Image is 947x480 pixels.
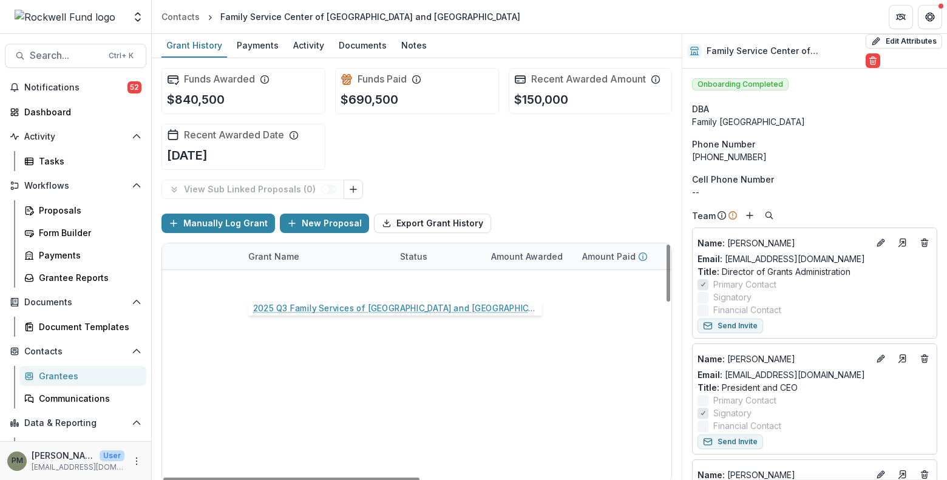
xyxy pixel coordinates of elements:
button: Deletes [917,351,932,366]
span: Financial Contact [713,419,781,432]
button: More [129,454,144,468]
div: [PHONE_NUMBER] [692,150,937,163]
button: Open entity switcher [129,5,146,29]
span: Activity [24,132,127,142]
h2: Funds Awarded [184,73,255,85]
p: Director of Grants Administration [698,265,932,278]
p: [PERSON_NAME] [698,237,869,249]
p: $150,000 [514,90,568,109]
span: Primary Contact [713,278,776,291]
span: DBA [692,103,709,115]
span: Cell Phone Number [692,173,774,186]
div: Grantee Reports [39,271,137,284]
span: Email: [698,370,722,380]
button: Open Documents [5,292,146,312]
a: Go to contact [893,233,912,252]
div: Status [393,243,484,269]
div: Patrick Moreno-Covington [12,457,23,465]
div: Amount Paid [575,243,666,269]
a: Proposals [19,200,146,220]
div: Status [393,250,435,263]
p: [PERSON_NAME][GEOGRAPHIC_DATA] [32,449,95,462]
a: Dashboard [19,438,146,458]
p: [PERSON_NAME] [698,353,869,365]
div: Dashboard [24,106,137,118]
span: Data & Reporting [24,418,127,428]
button: Export Grant History [374,214,491,233]
button: Send Invite [698,434,763,449]
div: Amount Awarded [484,243,575,269]
span: Title : [698,382,719,393]
span: Documents [24,297,127,308]
div: Activity [288,36,329,54]
h2: Family Service Center of [GEOGRAPHIC_DATA] and [GEOGRAPHIC_DATA] [707,46,861,56]
button: Open Activity [5,127,146,146]
span: Signatory [713,407,752,419]
a: Dashboard [5,102,146,122]
span: Primary Contact [713,394,776,407]
div: Payments [232,36,283,54]
div: Grant Name [241,243,393,269]
span: Phone Number [692,138,755,150]
span: Contacts [24,346,127,357]
button: Deletes [917,235,932,250]
div: Grantees [39,370,137,382]
a: Notes [396,34,432,58]
div: Document Templates [39,320,137,333]
span: Search... [30,50,101,61]
button: Notifications52 [5,78,146,97]
p: -- [692,186,937,198]
a: Payments [232,34,283,58]
a: Contacts [157,8,205,25]
h2: Recent Awarded Date [184,129,284,141]
button: Edit [874,351,888,366]
p: Amount Paid [582,250,636,263]
button: Search... [5,44,146,68]
button: Edit Attributes [866,34,942,49]
div: Grant Name [241,250,307,263]
div: Documents [334,36,392,54]
button: Manually Log Grant [161,214,275,233]
div: Grant History [161,36,227,54]
h2: Recent Awarded Amount [531,73,646,85]
nav: breadcrumb [157,8,525,25]
p: [DATE] [167,146,208,164]
button: Link Grants [344,180,363,199]
a: Name: [PERSON_NAME] [698,353,869,365]
div: Amount Awarded [484,250,570,263]
button: View Sub Linked Proposals (0) [161,180,344,199]
a: Go to contact [893,349,912,368]
p: [EMAIL_ADDRESS][DOMAIN_NAME] [32,462,124,473]
a: Grantees [19,366,146,386]
a: Payments [19,245,146,265]
a: Email: [EMAIL_ADDRESS][DOMAIN_NAME] [698,368,865,381]
a: Documents [334,34,392,58]
button: Edit [874,235,888,250]
h2: Funds Paid [358,73,407,85]
span: Name : [698,470,725,480]
p: $840,500 [167,90,225,109]
img: Rockwell Fund logo [15,10,115,24]
span: Name : [698,354,725,364]
p: $690,500 [341,90,398,109]
p: View Sub Linked Proposals ( 0 ) [184,184,321,195]
button: Search [762,208,776,223]
div: Notes [396,36,432,54]
a: Grant History [161,34,227,58]
a: Grantee Reports [19,268,146,288]
button: Open Workflows [5,176,146,195]
div: Proposals [39,204,137,217]
span: Notifications [24,83,127,93]
a: Communications [19,388,146,408]
div: Communications [39,392,137,405]
div: Tasks [39,155,137,167]
span: Title : [698,266,719,277]
span: Workflows [24,181,127,191]
span: 52 [127,81,141,93]
div: Family [GEOGRAPHIC_DATA] [692,115,937,128]
span: Name : [698,238,725,248]
div: Ctrl + K [106,49,136,63]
